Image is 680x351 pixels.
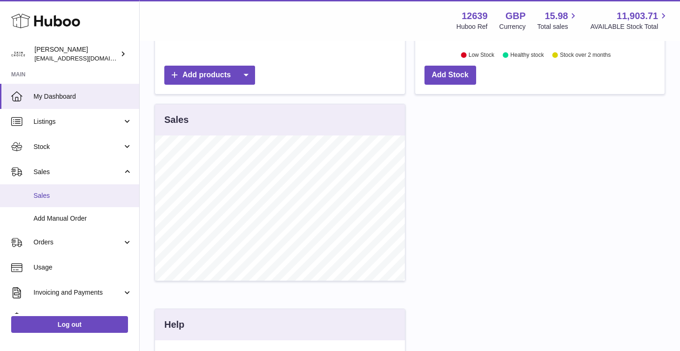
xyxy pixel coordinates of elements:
[505,10,525,22] strong: GBP
[34,288,122,297] span: Invoicing and Payments
[164,66,255,85] a: Add products
[537,10,579,31] a: 15.98 Total sales
[560,52,611,58] text: Stock over 2 months
[545,10,568,22] span: 15.98
[34,313,132,322] span: Cases
[34,168,122,176] span: Sales
[34,45,118,63] div: [PERSON_NAME]
[468,52,494,58] text: Low Stock
[11,316,128,333] a: Log out
[34,117,122,126] span: Listings
[424,66,476,85] a: Add Stock
[462,10,488,22] strong: 12639
[510,52,544,58] text: Healthy stock
[457,22,488,31] div: Huboo Ref
[34,54,137,62] span: [EMAIL_ADDRESS][DOMAIN_NAME]
[34,214,132,223] span: Add Manual Order
[590,22,669,31] span: AVAILABLE Stock Total
[537,22,579,31] span: Total sales
[11,47,25,61] img: admin@skinchoice.com
[34,191,132,200] span: Sales
[34,92,132,101] span: My Dashboard
[590,10,669,31] a: 11,903.71 AVAILABLE Stock Total
[164,114,189,126] h3: Sales
[34,142,122,151] span: Stock
[499,22,526,31] div: Currency
[164,318,184,331] h3: Help
[617,10,658,22] span: 11,903.71
[34,263,132,272] span: Usage
[34,238,122,247] span: Orders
